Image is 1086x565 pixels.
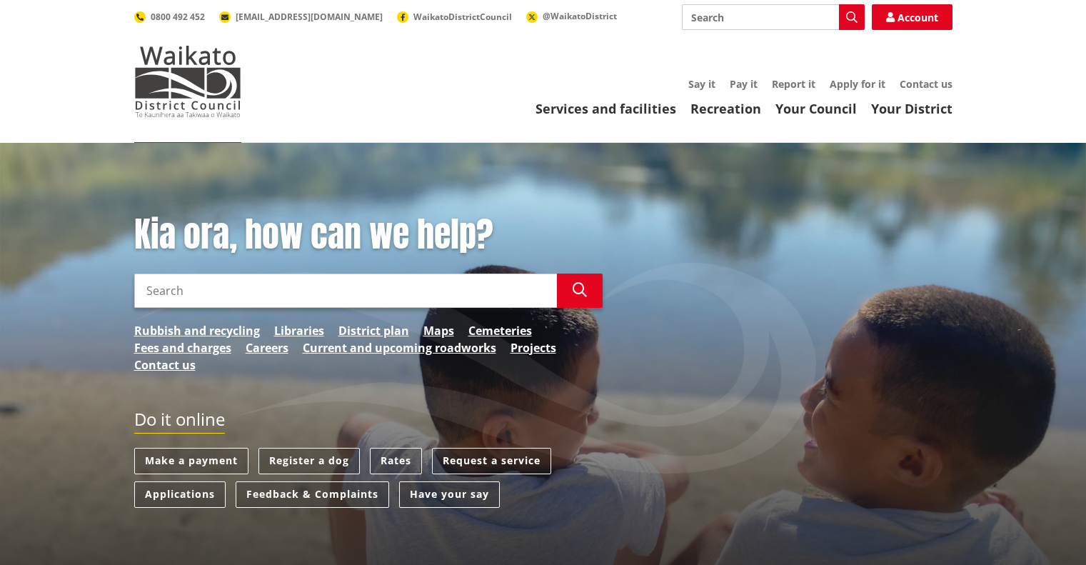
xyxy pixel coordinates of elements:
a: Make a payment [134,448,248,474]
a: Register a dog [258,448,360,474]
a: Contact us [900,77,952,91]
a: WaikatoDistrictCouncil [397,11,512,23]
a: [EMAIL_ADDRESS][DOMAIN_NAME] [219,11,383,23]
a: Your District [871,100,952,117]
a: Careers [246,339,288,356]
a: Account [872,4,952,30]
input: Search input [682,4,865,30]
span: 0800 492 452 [151,11,205,23]
a: Feedback & Complaints [236,481,389,508]
a: Rates [370,448,422,474]
span: @WaikatoDistrict [543,10,617,22]
a: Apply for it [830,77,885,91]
a: Libraries [274,322,324,339]
a: Report it [772,77,815,91]
a: Cemeteries [468,322,532,339]
a: Request a service [432,448,551,474]
span: WaikatoDistrictCouncil [413,11,512,23]
a: Services and facilities [536,100,676,117]
a: Maps [423,322,454,339]
a: Pay it [730,77,758,91]
a: 0800 492 452 [134,11,205,23]
a: Recreation [690,100,761,117]
a: District plan [338,322,409,339]
img: Waikato District Council - Te Kaunihera aa Takiwaa o Waikato [134,46,241,117]
h1: Kia ora, how can we help? [134,214,603,256]
a: Rubbish and recycling [134,322,260,339]
a: Fees and charges [134,339,231,356]
a: Projects [511,339,556,356]
a: @WaikatoDistrict [526,10,617,22]
h2: Do it online [134,409,225,434]
a: Have your say [399,481,500,508]
a: Say it [688,77,715,91]
a: Current and upcoming roadworks [303,339,496,356]
a: Your Council [775,100,857,117]
input: Search input [134,274,557,308]
a: Contact us [134,356,196,374]
span: [EMAIL_ADDRESS][DOMAIN_NAME] [236,11,383,23]
a: Applications [134,481,226,508]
